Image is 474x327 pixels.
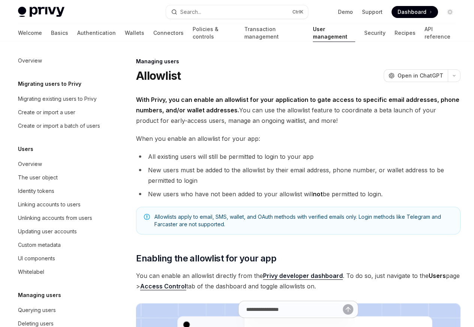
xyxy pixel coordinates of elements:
[18,267,44,276] div: Whitelabel
[18,187,54,196] div: Identity tokens
[246,301,343,318] input: Ask a question...
[12,303,108,317] a: Querying users
[136,96,459,114] strong: With Privy, you can enable an allowlist for your application to gate access to specific email add...
[18,227,77,236] div: Updating user accounts
[18,7,64,17] img: light logo
[12,238,108,252] a: Custom metadata
[398,72,443,79] span: Open in ChatGPT
[12,119,108,133] a: Create or import a batch of users
[51,24,68,42] a: Basics
[144,214,150,220] svg: Note
[12,106,108,119] a: Create or import a user
[18,254,55,263] div: UI components
[18,173,58,182] div: The user object
[18,291,61,300] h5: Managing users
[140,282,186,290] a: Access Control
[18,306,56,315] div: Querying users
[398,8,426,16] span: Dashboard
[18,145,33,154] h5: Users
[12,252,108,265] a: UI components
[136,133,461,144] span: When you enable an allowlist for your app:
[154,213,453,228] span: Allowlists apply to email, SMS, wallet, and OAuth methods with verified emails only. Login method...
[292,9,304,15] span: Ctrl K
[136,165,461,186] li: New users must be added to the allowlist by their email address, phone number, or wallet address ...
[12,184,108,198] a: Identity tokens
[263,272,343,280] a: Privy developer dashboard
[136,151,461,162] li: All existing users will still be permitted to login to your app
[12,211,108,225] a: Unlinking accounts from users
[425,24,456,42] a: API reference
[136,252,276,264] span: Enabling the allowlist for your app
[18,240,61,249] div: Custom metadata
[343,304,353,315] button: Send message
[392,6,438,18] a: Dashboard
[136,270,461,291] span: You can enable an allowlist directly from the . To do so, just navigate to the page > tab of the ...
[12,157,108,171] a: Overview
[313,24,356,42] a: User management
[136,189,461,199] li: New users who have not been added to your allowlist will be permitted to login.
[362,8,383,16] a: Support
[395,24,416,42] a: Recipes
[384,69,448,82] button: Open in ChatGPT
[180,7,201,16] div: Search...
[444,6,456,18] button: Toggle dark mode
[77,24,116,42] a: Authentication
[429,272,446,279] strong: Users
[338,8,353,16] a: Demo
[12,171,108,184] a: The user object
[12,54,108,67] a: Overview
[364,24,386,42] a: Security
[166,5,308,19] button: Open search
[136,58,461,65] div: Managing users
[136,69,181,82] h1: Allowlist
[125,24,144,42] a: Wallets
[153,24,184,42] a: Connectors
[18,56,42,65] div: Overview
[18,108,75,117] div: Create or import a user
[193,24,235,42] a: Policies & controls
[18,24,42,42] a: Welcome
[18,79,81,88] h5: Migrating users to Privy
[18,214,92,222] div: Unlinking accounts from users
[12,92,108,106] a: Migrating existing users to Privy
[12,198,108,211] a: Linking accounts to users
[244,24,304,42] a: Transaction management
[18,160,42,169] div: Overview
[18,94,97,103] div: Migrating existing users to Privy
[18,200,81,209] div: Linking accounts to users
[313,190,323,198] strong: not
[12,225,108,238] a: Updating user accounts
[18,121,100,130] div: Create or import a batch of users
[136,94,461,126] span: You can use the allowlist feature to coordinate a beta launch of your product for early-access us...
[12,265,108,279] a: Whitelabel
